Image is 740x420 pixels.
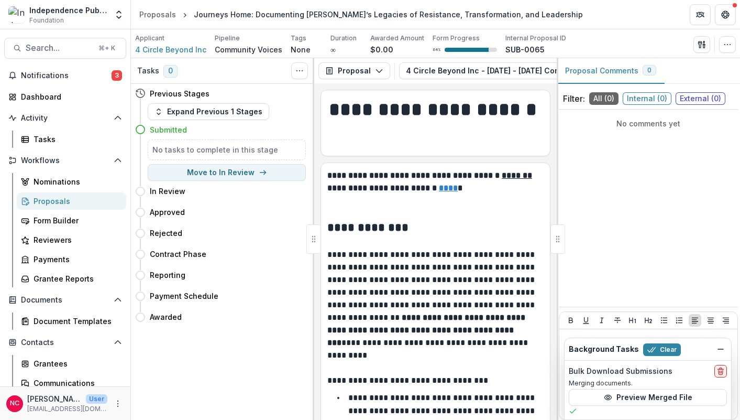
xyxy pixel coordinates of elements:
button: Heading 1 [626,314,639,327]
a: Tasks [17,131,126,148]
button: Move to In Review [148,164,306,181]
a: Payments [17,251,126,268]
a: Proposals [17,192,126,210]
p: Internal Proposal ID [505,34,566,43]
img: Independence Public Media Foundation [8,6,25,23]
span: Documents [21,296,109,305]
div: Tasks [34,134,118,145]
button: Underline [580,314,592,327]
p: Form Progress [433,34,480,43]
button: Strike [611,314,624,327]
p: Community Voices [215,44,282,55]
div: ⌘ + K [96,42,117,54]
p: ∞ [330,44,336,55]
div: Grantees [34,358,118,369]
a: Nominations [17,173,126,190]
a: Form Builder [17,212,126,229]
button: Get Help [715,4,736,25]
button: Open Contacts [4,334,126,351]
h4: Submitted [150,124,187,135]
button: Bold [565,314,577,327]
nav: breadcrumb [135,7,587,22]
button: Italicize [595,314,608,327]
div: Journeys Home: Documenting [PERSON_NAME]’s Legacies of Resistance, Transformation, and Leadership [194,9,583,20]
span: 0 [163,65,178,78]
h4: Contract Phase [150,249,206,260]
span: Search... [26,43,92,53]
button: 4 Circle Beyond Inc - [DATE] - [DATE] Community Voices Application [399,62,689,79]
a: Grantees [17,355,126,372]
button: Open Workflows [4,152,126,169]
button: Bullet List [658,314,670,327]
div: Form Builder [34,215,118,226]
a: Reviewers [17,231,126,249]
span: Contacts [21,338,109,347]
button: Open Documents [4,292,126,308]
button: Align Right [720,314,732,327]
button: Expand Previous 1 Stages [148,103,269,120]
div: Nuala Cabral [10,400,19,407]
button: delete [714,365,727,378]
button: Align Left [689,314,701,327]
span: Workflows [21,156,109,165]
button: Dismiss [714,343,727,356]
div: Payments [34,254,118,265]
p: Awarded Amount [370,34,424,43]
h3: Tasks [137,67,159,76]
button: Search... [4,38,126,59]
a: 4 Circle Beyond Inc [135,44,206,55]
button: Notifications3 [4,67,126,84]
p: [EMAIL_ADDRESS][DOMAIN_NAME] [27,404,107,414]
button: More [112,397,124,410]
button: Toggle View Cancelled Tasks [291,62,308,79]
span: Notifications [21,71,112,80]
button: Ordered List [673,314,686,327]
button: Open entity switcher [112,4,126,25]
h4: Previous Stages [150,88,209,99]
a: Dashboard [4,88,126,105]
button: Heading 2 [642,314,655,327]
h4: In Review [150,186,185,197]
h2: Background Tasks [569,345,639,354]
h4: Approved [150,207,185,218]
div: Nominations [34,176,118,187]
span: All ( 0 ) [589,92,618,105]
button: Align Center [704,314,717,327]
div: Proposals [139,9,176,20]
p: [PERSON_NAME] [27,393,82,404]
span: 3 [112,70,122,81]
a: Document Templates [17,313,126,330]
span: 0 [647,67,651,74]
span: External ( 0 ) [676,92,725,105]
p: SUB-0065 [505,44,545,55]
span: Activity [21,114,109,123]
h4: Rejected [150,228,182,239]
button: Partners [690,4,711,25]
p: User [86,394,107,404]
div: Document Templates [34,316,118,327]
h4: Reporting [150,270,185,281]
p: Applicant [135,34,164,43]
p: None [291,44,311,55]
div: Independence Public Media Foundation [29,5,107,16]
p: $0.00 [370,44,393,55]
span: Foundation [29,16,64,25]
p: No comments yet [563,118,734,129]
a: Grantee Reports [17,270,126,287]
button: Preview Merged File [569,389,727,406]
p: Tags [291,34,306,43]
p: 84 % [433,46,440,53]
a: Proposals [135,7,180,22]
h4: Payment Schedule [150,290,218,301]
p: Pipeline [215,34,240,43]
button: Clear [643,343,681,356]
div: Communications [34,378,118,389]
button: Open Activity [4,110,126,126]
button: Proposal [318,62,390,79]
h2: Bulk Download Submissions [569,367,672,376]
div: Grantee Reports [34,273,118,284]
a: Communications [17,374,126,392]
h5: No tasks to complete in this stage [152,144,301,155]
div: Reviewers [34,234,118,245]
